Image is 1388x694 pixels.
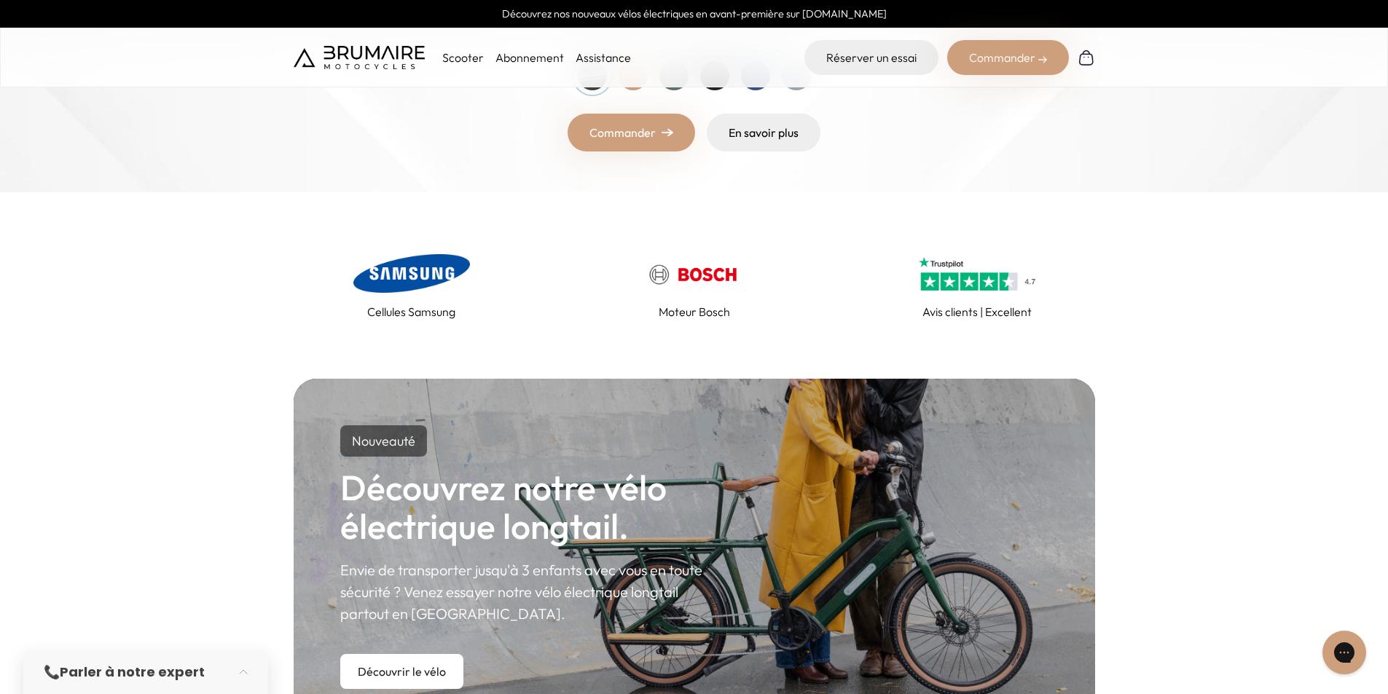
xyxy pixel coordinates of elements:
[576,251,812,320] a: Moteur Bosch
[859,251,1095,320] a: Avis clients | Excellent
[804,40,938,75] a: Réserver un essai
[495,50,564,65] a: Abonnement
[947,40,1069,75] div: Commander
[340,654,463,689] a: Découvrir le vélo
[367,303,455,320] p: Cellules Samsung
[662,128,673,137] img: right-arrow.png
[340,468,721,545] h2: Découvrez notre vélo électrique longtail.
[707,114,820,151] a: En savoir plus
[659,303,730,320] p: Moteur Bosch
[294,251,530,320] a: Cellules Samsung
[340,559,721,625] p: Envie de transporter jusqu'à 3 enfants avec vous en toute sécurité ? Venez essayer notre vélo éle...
[922,303,1032,320] p: Avis clients | Excellent
[568,114,695,151] a: Commander
[1038,55,1047,64] img: right-arrow-2.png
[340,425,427,457] p: Nouveauté
[1315,626,1373,679] iframe: Gorgias live chat messenger
[294,46,425,69] img: Brumaire Motocycles
[442,49,484,66] p: Scooter
[576,50,631,65] a: Assistance
[1078,49,1095,66] img: Panier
